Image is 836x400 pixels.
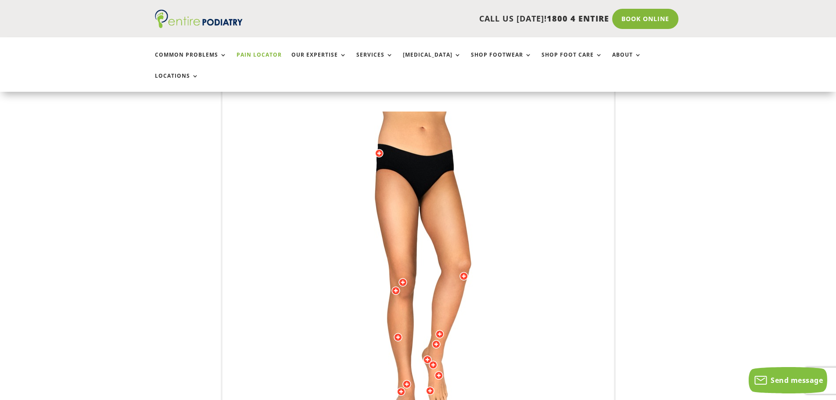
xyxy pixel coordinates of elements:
a: Pain Locator [237,52,282,71]
a: Shop Footwear [471,52,532,71]
a: Shop Foot Care [542,52,603,71]
span: 1800 4 ENTIRE [547,13,609,24]
img: logo (1) [155,10,243,28]
a: Our Expertise [291,52,347,71]
a: About [612,52,642,71]
span: Send message [771,375,823,385]
a: Locations [155,73,199,92]
a: Book Online [612,9,678,29]
a: Services [356,52,393,71]
a: Common Problems [155,52,227,71]
a: [MEDICAL_DATA] [403,52,461,71]
p: CALL US [DATE]! [276,13,609,25]
button: Send message [749,367,827,393]
a: Entire Podiatry [155,21,243,30]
